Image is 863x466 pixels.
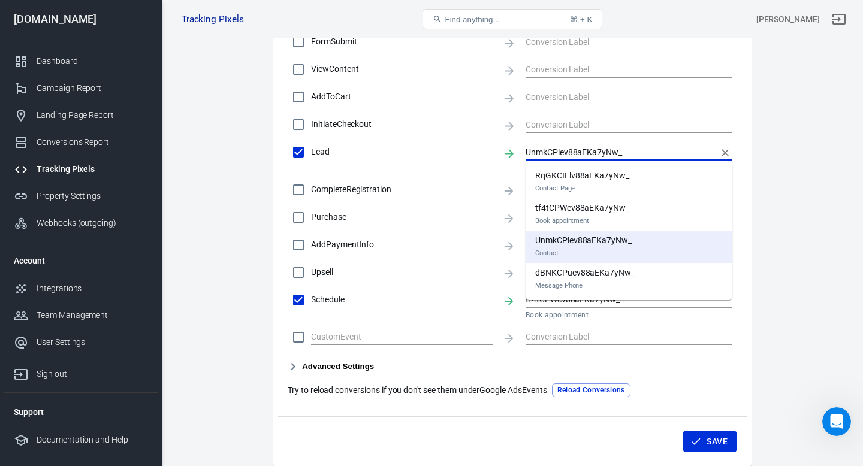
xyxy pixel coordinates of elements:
[37,136,148,149] div: Conversions Report
[4,129,158,156] a: Conversions Report
[535,202,629,227] div: tf4tCPWev88aEKa7yNw_
[37,55,148,68] div: Dashboard
[552,383,630,397] button: Reload Conversions
[445,15,499,24] span: Find anything...
[311,35,493,48] span: FormSubmit
[822,407,851,436] iframe: Intercom live chat
[526,117,714,132] input: Conversion Label
[570,15,592,24] div: ⌘ + K
[311,146,493,158] span: Lead
[311,183,493,196] span: CompleteRegistration
[311,329,475,344] input: Clear
[4,75,158,102] a: Campaign Report
[535,267,635,292] div: dBNKCPuev88aEKa7yNw_
[535,214,629,227] em: Book appointment
[526,89,714,104] input: Conversion Label
[4,210,158,237] a: Webhooks (outgoing)
[288,384,547,397] p: Try to reload conversions if you don't see them under Google Ads Events
[535,247,632,259] em: Contact
[37,309,148,322] div: Team Management
[526,62,714,77] input: Conversion Label
[4,246,158,275] li: Account
[37,368,148,380] div: Sign out
[526,310,732,320] p: Book appointment
[37,282,148,295] div: Integrations
[535,279,635,292] em: Message Phone
[4,302,158,329] a: Team Management
[4,398,158,426] li: Support
[37,434,148,446] div: Documentation and Help
[311,63,493,75] span: ViewContent
[311,90,493,103] span: AddToCart
[526,34,714,49] input: Conversion Label
[4,356,158,388] a: Sign out
[311,293,493,306] span: Schedule
[683,431,737,453] button: Save
[37,217,148,229] div: Webhooks (outgoing)
[311,211,493,223] span: Purchase
[37,82,148,95] div: Campaign Report
[4,329,158,356] a: User Settings
[4,275,158,302] a: Integrations
[423,9,602,29] button: Find anything...⌘ + K
[37,109,148,122] div: Landing Page Report
[717,144,734,161] button: Clear
[526,144,714,159] input: Conversion Label
[37,336,148,349] div: User Settings
[535,182,629,195] em: Contact Page
[4,14,158,25] div: [DOMAIN_NAME]
[311,238,493,251] span: AddPaymentInfo
[37,190,148,202] div: Property Settings
[182,13,244,26] a: Tracking Pixels
[825,5,853,34] a: Sign out
[4,102,158,129] a: Landing Page Report
[535,234,632,259] div: UnmkCPiev88aEKa7yNw_
[4,156,158,183] a: Tracking Pixels
[4,183,158,210] a: Property Settings
[4,48,158,75] a: Dashboard
[756,13,820,26] div: Account id: QCHD6y0d
[526,329,714,344] input: Conversion Label
[535,170,629,195] div: RqGKCILlv88aEKa7yNw_
[37,163,148,175] div: Tracking Pixels
[311,266,493,279] span: Upsell
[288,359,374,374] button: Advanced Settings
[311,118,493,131] span: InitiateCheckout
